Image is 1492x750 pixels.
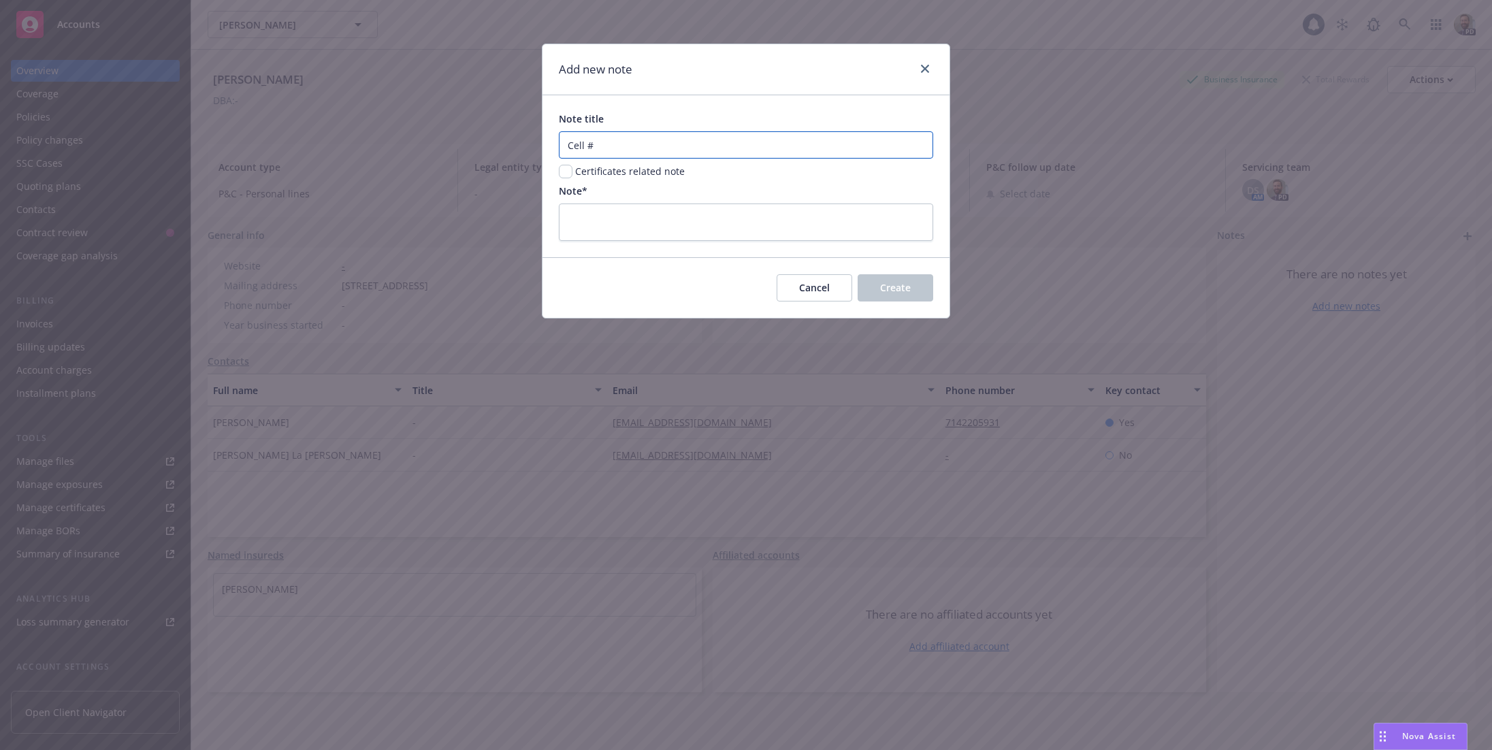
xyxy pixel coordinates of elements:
span: Note title [559,112,604,125]
div: Drag to move [1374,723,1391,749]
button: Create [858,274,933,301]
span: Cancel [799,281,830,294]
a: close [917,61,933,77]
span: Note* [559,184,587,197]
button: Cancel [777,274,852,301]
button: Nova Assist [1374,723,1467,750]
span: Create [880,281,911,294]
h1: Add new note [559,61,632,78]
span: Nova Assist [1402,730,1456,742]
span: Certificates related note [575,164,685,178]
